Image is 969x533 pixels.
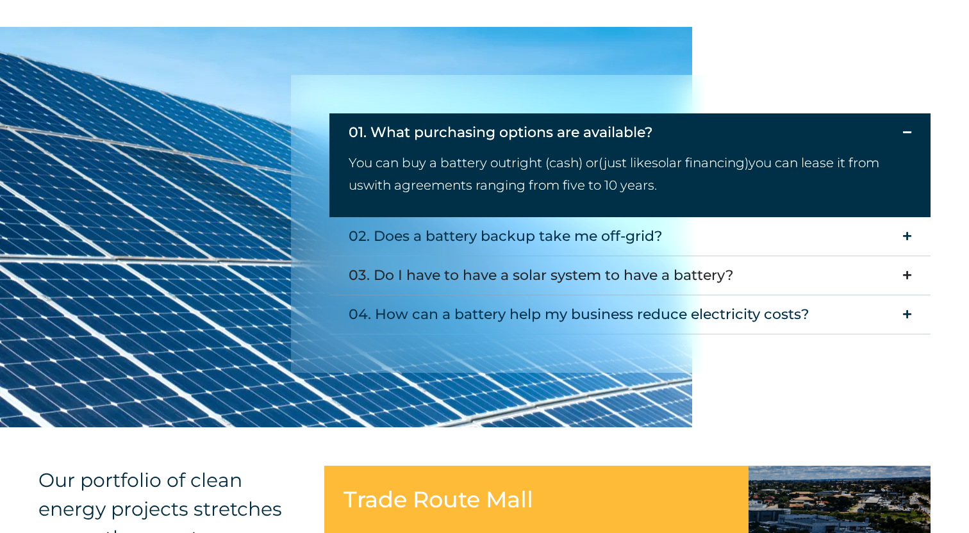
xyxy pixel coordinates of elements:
summary: 01. What purchasing options are available? [329,113,931,152]
span: You can buy a battery outright (cash) or [349,155,599,170]
div: Accordion. Open links with Enter or Space, close with Escape, and navigate with Arrow Keys [329,113,931,334]
summary: 02. Does a battery backup take me off-grid? [329,217,931,256]
span: solar financing [652,155,745,170]
span: (just like [599,155,652,170]
span: ) [745,155,749,170]
div: 03. Do I have to have a solar system to have a battery? [349,263,734,288]
span: with agreements ranging from five to 10 years. [363,177,657,193]
span: you can lease it from us [349,155,879,193]
div: 04. How can a battery help my business reduce electricity costs? [349,302,809,327]
summary: 03. Do I have to have a solar system to have a battery? [329,256,931,295]
div: 01. What purchasing options are available? [349,120,653,145]
div: 02. Does a battery backup take me off-grid? [349,224,663,249]
summary: 04. How can a battery help my business reduce electricity costs? [329,295,931,334]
